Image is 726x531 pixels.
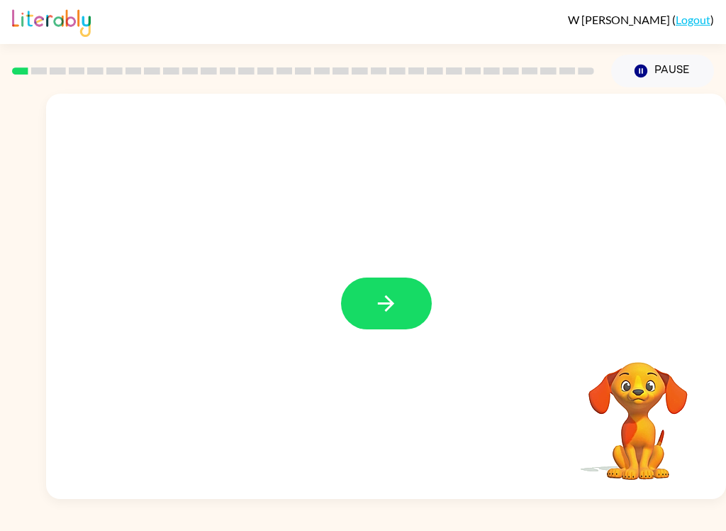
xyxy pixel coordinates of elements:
[611,55,714,87] button: Pause
[676,13,710,26] a: Logout
[568,13,672,26] span: W [PERSON_NAME]
[567,340,709,482] video: Your browser must support playing .mp4 files to use Literably. Please try using another browser.
[568,13,714,26] div: ( )
[12,6,91,37] img: Literably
